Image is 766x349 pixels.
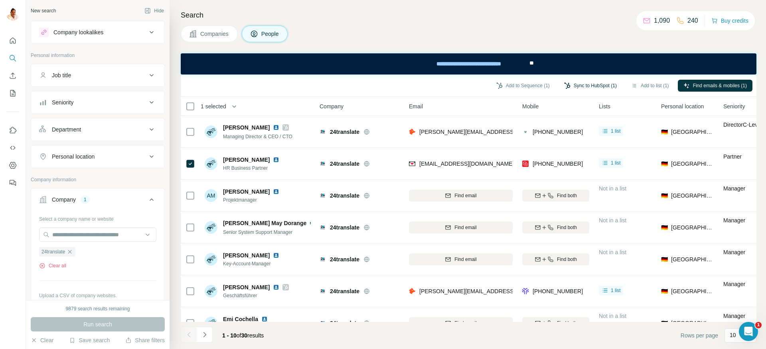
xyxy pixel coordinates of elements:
img: Logo of 24translate [320,224,326,231]
button: Add to list (1) [626,80,675,92]
div: Seniority [52,98,73,106]
button: Add to Sequence (1) [491,80,555,92]
span: 🇩🇪 [661,160,668,168]
h4: Search [181,10,756,21]
span: 24translate [330,224,359,231]
button: Navigate to next page [197,327,213,343]
div: Company lookalikes [53,28,103,36]
span: Manager [723,313,745,319]
div: Company [52,196,76,204]
span: Find both [557,256,577,263]
span: Email [409,102,423,110]
p: Company information [31,176,165,183]
button: Quick start [6,33,19,48]
button: Find both [522,317,589,329]
button: Clear all [39,262,66,269]
div: Select a company name or website [39,212,156,223]
button: Find email [409,222,513,233]
span: 24translate [330,128,359,136]
span: Manager [723,249,745,255]
span: [GEOGRAPHIC_DATA] [671,287,714,295]
img: LinkedIn logo [273,157,279,163]
span: Not in a list [599,217,626,224]
span: 1 list [611,287,621,294]
span: [PERSON_NAME] [223,124,270,131]
span: [PHONE_NUMBER] [533,161,583,167]
span: 🇩🇪 [661,319,668,327]
span: Not in a list [599,185,626,192]
button: Find email [409,317,513,329]
span: [GEOGRAPHIC_DATA] [671,160,714,168]
div: Personal location [52,153,95,161]
p: 10 [730,331,736,339]
span: Mobile [522,102,539,110]
span: 1 [755,322,762,328]
img: Logo of 24translate [320,192,326,199]
img: provider forager logo [522,287,529,295]
img: LinkedIn logo [273,124,279,131]
span: results [222,332,264,339]
span: Personal location [661,102,704,110]
button: Use Surfe API [6,141,19,155]
img: provider contactout logo [522,128,529,136]
span: of [237,332,241,339]
span: Not in a list [599,249,626,255]
img: provider prospeo logo [522,160,529,168]
p: 240 [687,16,698,25]
span: [PHONE_NUMBER] [533,129,583,135]
img: provider hunter logo [409,128,415,136]
div: 1 [81,196,90,203]
span: Find email [454,256,476,263]
span: [PERSON_NAME] May Dorange [223,219,306,227]
button: Save search [69,336,110,344]
span: [GEOGRAPHIC_DATA] [671,224,714,231]
img: Avatar [205,157,217,170]
img: Avatar [205,125,217,138]
span: Find both [557,320,577,327]
span: [EMAIL_ADDRESS][DOMAIN_NAME] [419,161,514,167]
span: Geschäftsführer [223,292,289,299]
span: Director C-Level [723,122,762,128]
span: 24translate [330,192,359,200]
span: Emi Cochella [223,315,258,323]
button: Find emails & mobiles (1) [678,80,752,92]
span: 24translate [330,319,359,327]
div: Job title [52,71,71,79]
img: Avatar [205,285,217,298]
span: HR Business Partner [223,165,282,172]
button: Company lookalikes [31,23,164,42]
span: Find emails & mobiles (1) [693,82,747,89]
button: Company1 [31,190,164,212]
span: [PERSON_NAME] [223,251,270,259]
span: 1 - 10 [222,332,237,339]
button: Hide [139,5,170,17]
span: 1 list [611,159,621,167]
button: Sync to HubSpot (1) [559,80,622,92]
img: Avatar [205,317,217,329]
img: Avatar [205,253,217,266]
img: LinkedIn logo [273,284,279,290]
img: LinkedIn logo [273,188,279,195]
span: Manager [723,281,745,287]
img: Logo of 24translate [320,320,326,326]
span: 🇩🇪 [661,255,668,263]
span: People [261,30,280,38]
span: Partner [723,153,742,160]
span: 24translate [330,287,359,295]
img: LinkedIn logo [261,316,268,322]
span: Find email [454,320,476,327]
button: Department [31,120,164,139]
img: LinkedIn logo [273,252,279,259]
img: Logo of 24translate [320,256,326,263]
img: Avatar [6,8,19,21]
span: Find email [454,192,476,199]
div: Department [52,125,81,133]
span: [PERSON_NAME] [223,283,270,291]
span: Senior System Support Manager [223,229,292,235]
button: Seniority [31,93,164,112]
span: Rows per page [681,331,718,339]
img: provider hunter logo [409,287,415,295]
span: 1 selected [201,102,226,110]
span: [PERSON_NAME] [223,156,270,164]
span: 🇩🇪 [661,128,668,136]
